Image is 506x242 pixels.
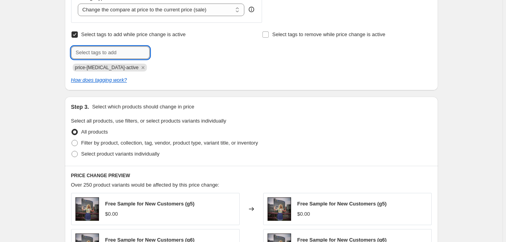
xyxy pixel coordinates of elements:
p: Select which products should change in price [92,103,194,111]
span: Select product variants individually [81,151,159,157]
div: help [247,5,255,13]
h2: Step 3. [71,103,89,111]
span: Select tags to remove while price change is active [272,31,385,37]
span: Filter by product, collection, tag, vendor, product type, variant title, or inventory [81,140,258,146]
a: How does tagging work? [71,77,127,83]
h6: PRICE CHANGE PREVIEW [71,172,432,179]
span: All products [81,129,108,135]
span: price-change-job-active [75,65,139,70]
img: u_EMG500_-_Melissa_Priester_is_mom_mpriester44_80x.jpeg [75,197,99,221]
input: Select tags to add [71,46,150,59]
span: Select tags to add while price change is active [81,31,186,37]
img: u_EMG500_-_Melissa_Priester_is_mom_mpriester44_80x.jpeg [268,197,291,221]
button: Remove price-change-job-active [139,64,147,71]
span: Over 250 product variants would be affected by this price change: [71,182,220,188]
div: $0.00 [297,210,310,218]
span: Free Sample for New Customers (g5) [105,201,195,207]
span: Free Sample for New Customers (g5) [297,201,387,207]
div: $0.00 [105,210,118,218]
span: Select all products, use filters, or select products variants individually [71,118,226,124]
